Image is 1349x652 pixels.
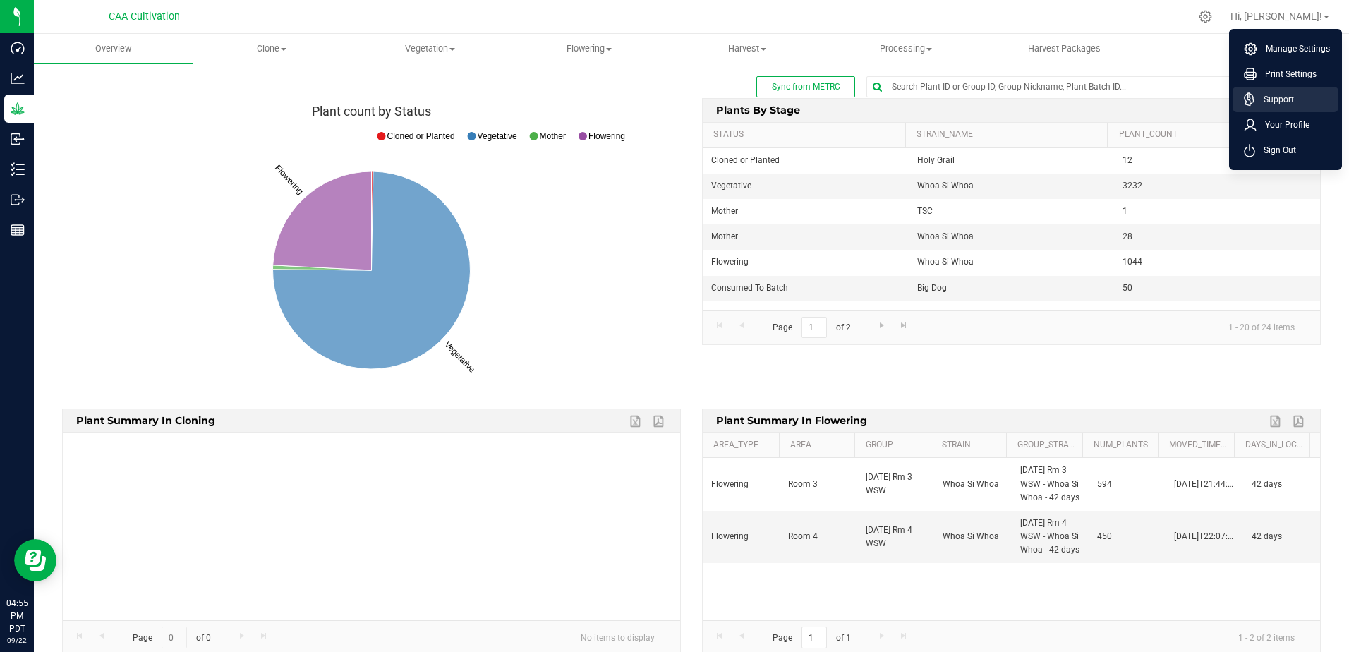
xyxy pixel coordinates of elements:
[934,458,1011,511] td: Whoa Si Whoa
[713,99,804,121] span: Plants by Stage
[909,250,1115,275] td: Whoa Si Whoa
[351,34,509,64] a: Vegetation
[668,34,827,64] a: Harvest
[1012,458,1089,511] td: [DATE] Rm 3 WSW - Whoa Si Whoa - 42 days
[11,132,25,146] inline-svg: Inbound
[703,276,909,301] td: Consumed To Batch
[387,131,454,141] text: Cloned or Planted
[351,42,509,55] span: Vegetation
[867,77,1299,97] input: Search Plant ID or Group ID, Group Nickname, Plant Batch ID...
[909,276,1115,301] td: Big Dog
[1114,148,1320,174] td: 12
[1245,440,1305,451] a: Days_in_Location
[509,34,668,64] a: Flowering
[703,174,909,199] td: Vegetative
[11,193,25,207] inline-svg: Outbound
[1089,511,1166,563] td: 450
[76,42,150,55] span: Overview
[73,409,219,431] span: Plant Summary in Cloning
[780,511,857,563] td: Room 4
[703,250,909,275] td: Flowering
[1243,458,1320,511] td: 42 days
[703,224,909,250] td: Mother
[1089,458,1166,511] td: 594
[1114,301,1320,327] td: 1496
[909,301,1115,327] td: Candyland
[1289,412,1310,430] a: Export to PDF
[649,412,670,430] a: Export to PDF
[14,539,56,581] iframe: Resource center
[11,71,25,85] inline-svg: Analytics
[1257,118,1309,132] span: Your Profile
[11,223,25,237] inline-svg: Reports
[857,511,934,563] td: [DATE] Rm 4 WSW
[1012,511,1089,563] td: [DATE] Rm 4 WSW - Whoa Si Whoa - 42 days
[6,635,28,646] p: 09/22
[626,412,647,430] a: Export to Excel
[985,34,1144,64] a: Harvest Packages
[1227,627,1306,648] span: 1 - 2 of 2 items
[1244,92,1333,107] a: Support
[761,317,862,339] span: Page of 2
[1257,42,1330,56] span: Manage Settings
[713,129,900,140] a: Status
[478,131,517,141] text: Vegetative
[942,440,1001,451] a: Strain
[11,162,25,176] inline-svg: Inventory
[1257,67,1317,81] span: Print Settings
[1166,458,1242,511] td: [DATE]T21:44:00.000Z
[193,42,351,55] span: Clone
[1114,174,1320,199] td: 3232
[1255,143,1296,157] span: Sign Out
[713,409,871,431] span: Plant Summary in Flowering
[894,317,914,336] a: Go to the last page
[703,199,909,224] td: Mother
[703,301,909,327] td: Consumed To Batch
[62,104,681,119] div: Plant count by Status
[934,511,1011,563] td: Whoa Si Whoa
[917,129,1102,140] a: strain_name
[1119,129,1305,140] a: plant_count
[909,224,1115,250] td: Whoa Si Whoa
[1017,440,1077,451] a: Group_Strain
[1009,42,1120,55] span: Harvest Packages
[1233,138,1338,163] li: Sign Out
[772,82,840,92] span: Sync from METRC
[34,34,193,64] a: Overview
[828,42,985,55] span: Processing
[909,174,1115,199] td: Whoa Si Whoa
[1266,412,1287,430] a: Export to Excel
[756,76,855,97] button: Sync from METRC
[909,199,1115,224] td: TSC
[1166,511,1242,563] td: [DATE]T22:07:00.000Z
[827,34,986,64] a: Processing
[1197,10,1214,23] div: Manage settings
[121,627,222,648] span: Page of 0
[669,42,826,55] span: Harvest
[703,511,780,563] td: Flowering
[780,458,857,511] td: Room 3
[801,317,827,339] input: 1
[510,42,667,55] span: Flowering
[1114,199,1320,224] td: 1
[193,34,351,64] a: Clone
[1094,440,1153,451] a: Num_Plants
[857,458,934,511] td: [DATE] Rm 3 WSW
[109,11,180,23] span: CAA Cultivation
[1243,511,1320,563] td: 42 days
[790,440,849,451] a: Area
[703,458,780,511] td: Flowering
[11,102,25,116] inline-svg: Grow
[1114,276,1320,301] td: 50
[866,440,925,451] a: Group
[1230,11,1322,22] span: Hi, [PERSON_NAME]!
[1255,92,1294,107] span: Support
[6,597,28,635] p: 04:55 PM PDT
[801,627,827,648] input: 1
[1169,440,1228,451] a: Moved_Timestamp
[1217,317,1306,338] span: 1 - 20 of 24 items
[761,627,862,648] span: Page of 1
[909,148,1115,174] td: Holy Grail
[871,317,892,336] a: Go to the next page
[11,41,25,55] inline-svg: Dashboard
